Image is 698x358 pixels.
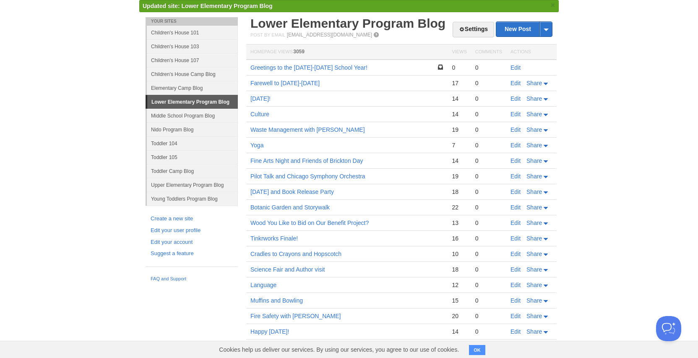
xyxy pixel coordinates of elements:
[151,214,233,223] a: Create a new site
[452,188,466,196] div: 18
[510,235,521,242] a: Edit
[510,173,521,180] a: Edit
[250,80,320,86] a: Farewell to [DATE]-[DATE]
[526,251,542,257] span: Share
[475,266,502,273] div: 0
[510,142,521,149] a: Edit
[246,44,448,60] th: Homepage Views
[510,64,521,71] a: Edit
[250,328,289,335] a: Happy [DATE]!
[452,235,466,242] div: 16
[250,157,363,164] a: Fine Arts Night and Friends of Brickton Day
[510,282,521,288] a: Edit
[656,316,681,341] iframe: Help Scout Beacon - Open
[151,226,233,235] a: Edit your user profile
[510,95,521,102] a: Edit
[506,44,557,60] th: Actions
[526,95,542,102] span: Share
[151,238,233,247] a: Edit your account
[510,188,521,195] a: Edit
[250,220,369,226] a: Wood You Like to Bid on Our Benefit Project?
[510,126,521,133] a: Edit
[147,81,238,95] a: Elementary Camp Blog
[475,188,502,196] div: 0
[147,164,238,178] a: Toddler Camp Blog
[475,235,502,242] div: 0
[250,282,276,288] a: Language
[250,16,445,30] a: Lower Elementary Program Blog
[250,297,303,304] a: Muffins and Bowling
[452,95,466,102] div: 14
[526,328,542,335] span: Share
[211,341,467,358] span: Cookies help us deliver our services. By using our services, you agree to our use of cookies.
[452,110,466,118] div: 14
[452,79,466,87] div: 17
[250,188,334,195] a: [DATE] and Book Release Party
[510,157,521,164] a: Edit
[526,142,542,149] span: Share
[526,157,542,164] span: Share
[475,126,502,133] div: 0
[250,126,365,133] a: Waste Management with [PERSON_NAME]
[469,345,485,355] button: OK
[452,141,466,149] div: 7
[452,312,466,320] div: 20
[250,266,325,273] a: Science Fair and Author visit
[526,313,542,319] span: Share
[250,173,365,180] a: Pilot Talk and Chicago Symphony Orchestra
[475,219,502,227] div: 0
[147,150,238,164] a: Toddler 105
[475,157,502,165] div: 0
[147,26,238,39] a: Children's House 101
[510,80,521,86] a: Edit
[510,313,521,319] a: Edit
[147,67,238,81] a: Children's House Camp Blog
[526,235,542,242] span: Share
[250,142,263,149] a: Yoga
[147,53,238,67] a: Children's House 107
[147,109,238,123] a: Middle School Program Blog
[452,266,466,273] div: 18
[143,3,273,9] span: Updated site: Lower Elementary Program Blog
[526,297,542,304] span: Share
[526,282,542,288] span: Share
[250,111,269,118] a: Culture
[496,22,552,37] a: New Post
[452,250,466,258] div: 10
[147,123,238,136] a: Nido Program Blog
[475,281,502,289] div: 0
[452,64,466,71] div: 0
[250,32,285,37] span: Post by Email
[526,126,542,133] span: Share
[475,312,502,320] div: 0
[475,141,502,149] div: 0
[510,251,521,257] a: Edit
[151,275,233,283] a: FAQ and Support
[452,157,466,165] div: 14
[452,281,466,289] div: 12
[475,110,502,118] div: 0
[452,297,466,304] div: 15
[452,204,466,211] div: 22
[453,22,494,37] a: Settings
[475,79,502,87] div: 0
[475,204,502,211] div: 0
[147,192,238,206] a: Young Toddlers Program Blog
[526,173,542,180] span: Share
[475,250,502,258] div: 0
[475,95,502,102] div: 0
[151,249,233,258] a: Suggest a feature
[475,64,502,71] div: 0
[475,328,502,335] div: 0
[250,95,271,102] a: [DATE]!
[147,136,238,150] a: Toddler 104
[250,204,330,211] a: Botanic Garden and Storywalk
[250,313,341,319] a: Fire Safety with [PERSON_NAME]
[452,126,466,133] div: 19
[147,95,238,109] a: Lower Elementary Program Blog
[146,17,238,26] li: Your Sites
[510,297,521,304] a: Edit
[526,80,542,86] span: Share
[510,111,521,118] a: Edit
[510,204,521,211] a: Edit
